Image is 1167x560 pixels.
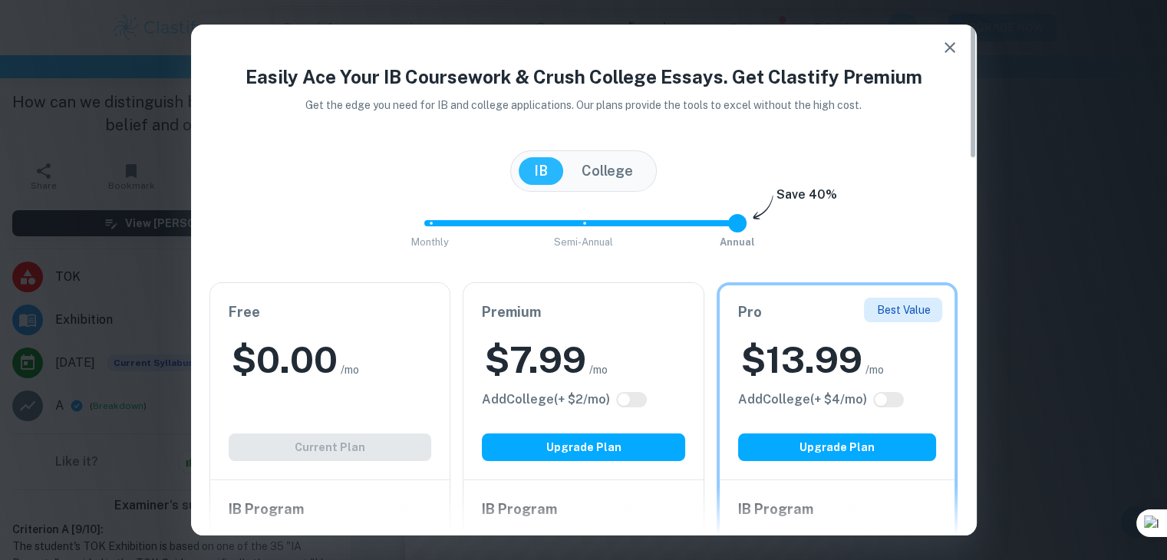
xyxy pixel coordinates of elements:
[554,236,613,248] span: Semi-Annual
[589,361,608,378] span: /mo
[753,195,773,221] img: subscription-arrow.svg
[482,433,685,461] button: Upgrade Plan
[229,301,432,323] h6: Free
[865,361,884,378] span: /mo
[485,335,586,384] h2: $ 7.99
[741,335,862,384] h2: $ 13.99
[232,335,338,384] h2: $ 0.00
[738,433,937,461] button: Upgrade Plan
[738,301,937,323] h6: Pro
[876,301,930,318] p: Best Value
[482,390,610,409] h6: Click to see all the additional College features.
[738,390,867,409] h6: Click to see all the additional College features.
[482,301,685,323] h6: Premium
[776,186,837,212] h6: Save 40%
[209,63,958,91] h4: Easily Ace Your IB Coursework & Crush College Essays. Get Clastify Premium
[720,236,755,248] span: Annual
[341,361,359,378] span: /mo
[566,157,648,185] button: College
[284,97,883,114] p: Get the edge you need for IB and college applications. Our plans provide the tools to excel witho...
[519,157,563,185] button: IB
[411,236,449,248] span: Monthly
